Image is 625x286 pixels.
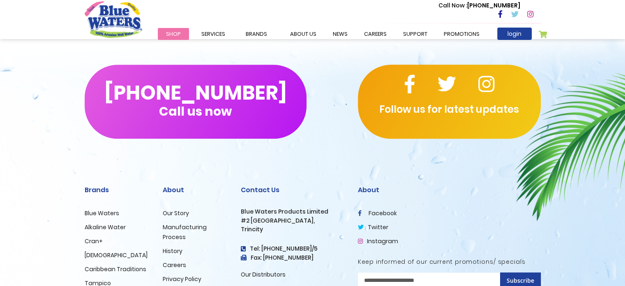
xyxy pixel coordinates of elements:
[246,30,267,38] span: Brands
[497,28,532,40] a: login
[163,261,186,269] a: Careers
[163,247,182,255] a: History
[358,237,398,245] a: Instagram
[358,102,541,117] p: Follow us for latest updates
[85,237,103,245] a: Cran+
[356,28,395,40] a: careers
[358,186,541,194] h2: About
[241,217,346,224] h3: #2 [GEOGRAPHIC_DATA],
[163,223,207,241] a: Manufacturing Process
[438,1,520,10] p: [PHONE_NUMBER]
[241,226,346,233] h3: Trincity
[241,245,346,252] h4: Tel: [PHONE_NUMBER]/5
[507,277,534,284] span: Subscribe
[282,28,325,40] a: about us
[85,265,146,273] a: Caribbean Traditions
[241,186,346,194] h2: Contact Us
[395,28,436,40] a: support
[166,30,181,38] span: Shop
[438,1,467,9] span: Call Now :
[436,28,488,40] a: Promotions
[358,209,397,217] a: facebook
[85,186,150,194] h2: Brands
[241,270,286,279] a: Our Distributors
[163,186,228,194] h2: About
[159,109,232,114] span: Call us now
[358,223,388,231] a: twitter
[241,254,346,261] h3: Fax: [PHONE_NUMBER]
[163,209,189,217] a: Our Story
[85,251,148,259] a: [DEMOGRAPHIC_DATA]
[85,65,307,139] button: [PHONE_NUMBER]Call us now
[201,30,225,38] span: Services
[163,275,201,283] a: Privacy Policy
[241,208,346,215] h3: Blue Waters Products Limited
[358,258,541,265] h5: Keep informed of our current promotions/ specials
[85,223,126,231] a: Alkaline Water
[85,209,119,217] a: Blue Waters
[325,28,356,40] a: News
[85,1,142,37] a: store logo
